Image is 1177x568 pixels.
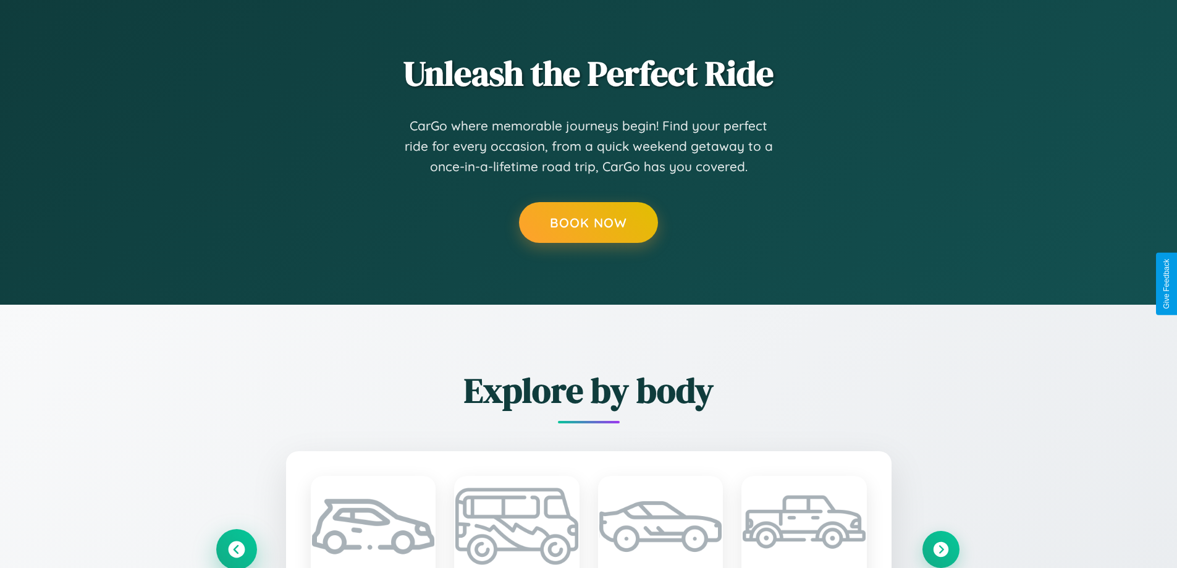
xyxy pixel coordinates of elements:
p: CarGo where memorable journeys begin! Find your perfect ride for every occasion, from a quick wee... [403,116,774,177]
h2: Unleash the Perfect Ride [218,49,960,97]
div: Give Feedback [1162,259,1171,309]
h2: Explore by body [218,367,960,414]
button: Book Now [519,202,658,243]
